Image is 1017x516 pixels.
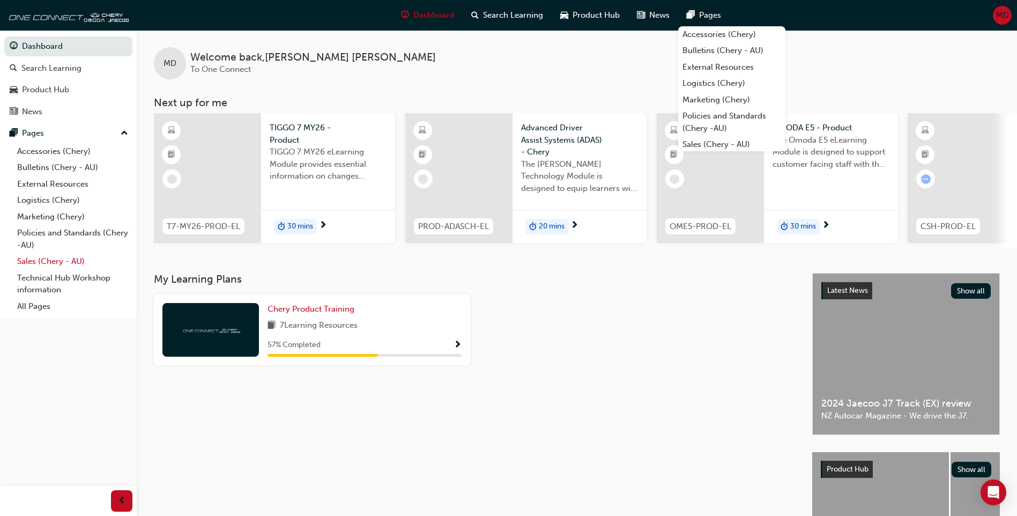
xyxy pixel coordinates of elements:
[401,9,409,22] span: guage-icon
[573,9,620,21] span: Product Hub
[790,220,816,233] span: 30 mins
[678,136,785,153] a: Sales (Chery - AU)
[4,34,132,123] button: DashboardSearch LearningProduct HubNews
[10,85,18,95] span: car-icon
[678,4,730,26] a: pages-iconPages
[13,192,132,209] a: Logistics (Chery)
[922,148,929,162] span: booktick-icon
[418,174,428,184] span: learningRecordVerb_NONE-icon
[419,124,426,138] span: learningResourceType_ELEARNING-icon
[4,58,132,78] a: Search Learning
[570,221,578,231] span: next-icon
[921,174,931,184] span: learningRecordVerb_ATTEMPT-icon
[268,304,354,314] span: Chery Product Training
[190,64,251,74] span: To One Connect
[678,26,785,43] a: Accessories (Chery)
[168,124,175,138] span: learningResourceType_ELEARNING-icon
[13,159,132,176] a: Bulletins (Chery - AU)
[22,84,69,96] div: Product Hub
[168,148,175,162] span: booktick-icon
[10,107,18,117] span: news-icon
[628,4,678,26] a: news-iconNews
[678,92,785,108] a: Marketing (Chery)
[190,51,436,64] span: Welcome back , [PERSON_NAME] [PERSON_NAME]
[154,273,795,285] h3: My Learning Plans
[413,9,454,21] span: Dashboard
[4,123,132,143] button: Pages
[13,225,132,253] a: Policies and Standards (Chery -AU)
[13,143,132,160] a: Accessories (Chery)
[463,4,552,26] a: search-iconSearch Learning
[4,36,132,56] a: Dashboard
[10,42,18,51] span: guage-icon
[5,4,129,26] img: oneconnect
[678,59,785,76] a: External Resources
[821,461,991,478] a: Product HubShow all
[13,253,132,270] a: Sales (Chery - AU)
[812,273,1000,435] a: Latest NewsShow all2024 Jaecoo J7 Track (EX) reviewNZ Autocar Magazine - We drive the J7.
[167,220,240,233] span: T7-MY26-PROD-EL
[392,4,463,26] a: guage-iconDashboard
[268,319,276,333] span: book-icon
[278,220,285,234] span: duration-icon
[699,9,721,21] span: Pages
[319,221,327,231] span: next-icon
[22,127,44,139] div: Pages
[521,122,638,158] span: Advanced Driver Assist Systems (ADAS) - Chery
[268,339,321,351] span: 57 % Completed
[4,102,132,122] a: News
[181,325,240,335] img: oneconnect
[454,338,462,352] button: Show Progress
[164,57,176,70] span: MD
[270,122,387,146] span: TIGGO 7 MY26 - Product
[649,9,670,21] span: News
[137,97,1017,109] h3: Next up for me
[118,495,126,508] span: prev-icon
[454,341,462,350] span: Show Progress
[951,283,991,299] button: Show all
[678,75,785,92] a: Logistics (Chery)
[22,106,42,118] div: News
[827,465,868,474] span: Product Hub
[13,176,132,193] a: External Resources
[678,108,785,136] a: Policies and Standards (Chery -AU)
[483,9,543,21] span: Search Learning
[167,174,177,184] span: learningRecordVerb_NONE-icon
[13,298,132,315] a: All Pages
[687,9,695,22] span: pages-icon
[922,124,929,138] span: learningResourceType_ELEARNING-icon
[529,220,537,234] span: duration-icon
[996,9,1009,21] span: MD
[657,113,898,243] a: OME5-PROD-ELOMODA E5 - ProductThe Omoda E5 eLearning Module is designed to support customer facin...
[21,62,81,75] div: Search Learning
[154,113,395,243] a: T7-MY26-PROD-ELTIGGO 7 MY26 - ProductTIGGO 7 MY26 eLearning Module provides essential information...
[13,209,132,225] a: Marketing (Chery)
[268,303,359,315] a: Chery Product Training
[773,122,889,134] span: OMODA E5 - Product
[270,146,387,182] span: TIGGO 7 MY26 eLearning Module provides essential information on changes introduced with the new M...
[921,220,976,233] span: CSH-PROD-EL
[827,286,868,295] span: Latest News
[405,113,647,243] a: PROD-ADASCH-ELAdvanced Driver Assist Systems (ADAS) - CheryThe [PERSON_NAME] Technology Module is...
[670,174,679,184] span: learningRecordVerb_NONE-icon
[552,4,628,26] a: car-iconProduct Hub
[670,220,731,233] span: OME5-PROD-EL
[4,80,132,100] a: Product Hub
[280,319,358,333] span: 7 Learning Resources
[670,124,678,138] span: learningResourceType_ELEARNING-icon
[419,148,426,162] span: booktick-icon
[287,220,313,233] span: 30 mins
[993,6,1012,25] button: MD
[539,220,565,233] span: 20 mins
[781,220,788,234] span: duration-icon
[471,9,479,22] span: search-icon
[10,129,18,138] span: pages-icon
[521,158,638,195] span: The [PERSON_NAME] Technology Module is designed to equip learners with essential knowledge about ...
[121,127,128,141] span: up-icon
[773,134,889,171] span: The Omoda E5 eLearning Module is designed to support customer facing staff with the product and s...
[678,42,785,59] a: Bulletins (Chery - AU)
[670,148,678,162] span: booktick-icon
[10,64,17,73] span: search-icon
